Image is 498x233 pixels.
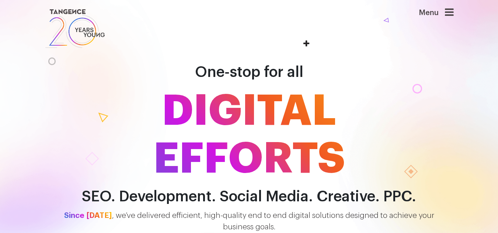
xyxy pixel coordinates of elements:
[39,87,459,183] span: DIGITAL EFFORTS
[39,210,459,233] p: , we’ve delivered efficient, high-quality end to end digital solutions designed to achieve your b...
[39,188,459,205] h2: SEO. Development. Social Media. Creative. PPC.
[195,65,303,80] span: One-stop for all
[64,212,112,219] span: Since [DATE]
[45,7,106,50] img: logo SVG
